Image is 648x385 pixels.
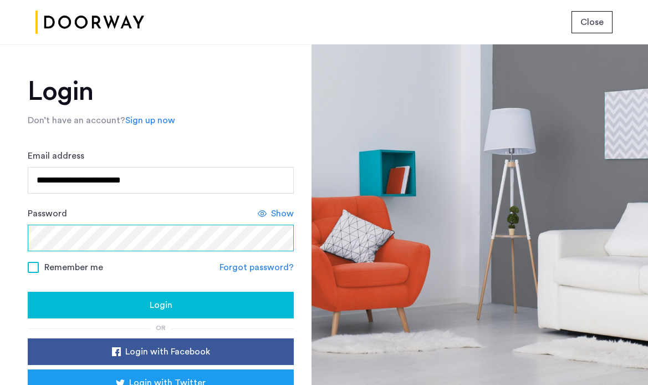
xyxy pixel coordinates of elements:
button: button [28,338,294,365]
span: Remember me [44,261,103,274]
h1: Login [28,78,294,105]
span: Close [580,16,604,29]
a: Forgot password? [220,261,294,274]
button: button [28,292,294,318]
span: Login with Facebook [125,345,210,358]
span: Show [271,207,294,220]
label: Email address [28,149,84,163]
span: Login [150,298,172,312]
a: Sign up now [125,114,175,127]
span: Don’t have an account? [28,116,125,125]
label: Password [28,207,67,220]
span: or [156,325,166,331]
img: logo [35,2,144,43]
button: button [572,11,613,33]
